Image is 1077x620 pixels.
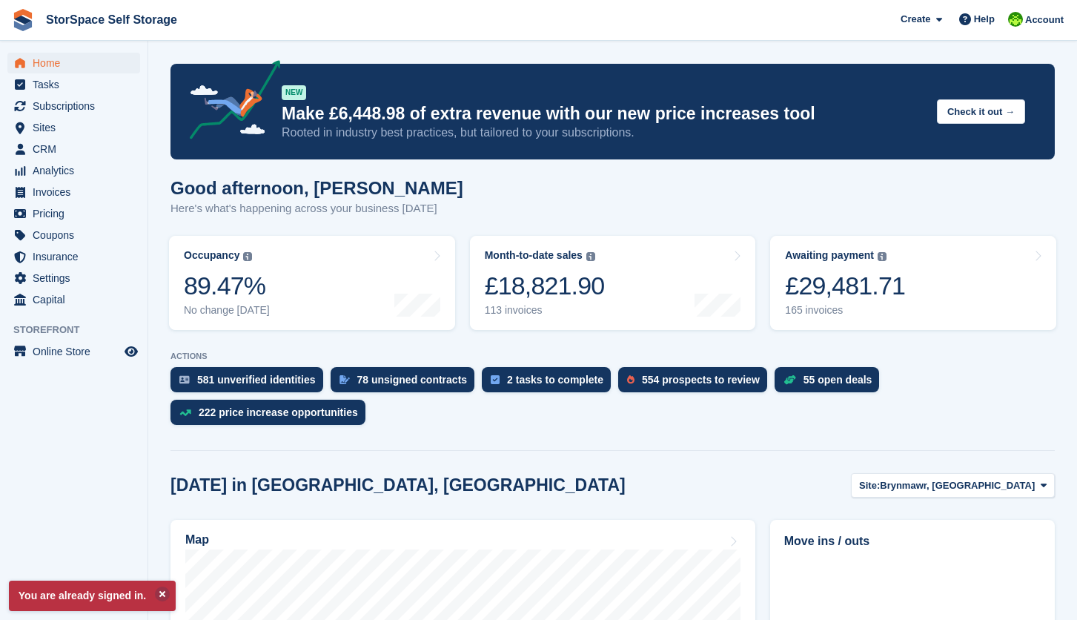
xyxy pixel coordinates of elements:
img: price-adjustments-announcement-icon-8257ccfd72463d97f412b2fc003d46551f7dbcb40ab6d574587a9cd5c0d94... [177,60,281,145]
a: Awaiting payment £29,481.71 165 invoices [770,236,1056,330]
img: icon-info-grey-7440780725fd019a000dd9b08b2336e03edf1995a4989e88bcd33f0948082b44.svg [878,252,887,261]
a: 2 tasks to complete [482,367,618,400]
p: You are already signed in. [9,581,176,611]
p: Make £6,448.98 of extra revenue with our new price increases tool [282,103,925,125]
img: contract_signature_icon-13c848040528278c33f63329250d36e43548de30e8caae1d1a13099fd9432cc5.svg [339,375,350,384]
div: No change [DATE] [184,304,270,317]
a: menu [7,246,140,267]
span: Account [1025,13,1064,27]
a: menu [7,225,140,245]
span: Storefront [13,323,148,337]
h2: [DATE] in [GEOGRAPHIC_DATA], [GEOGRAPHIC_DATA] [170,475,626,495]
a: 554 prospects to review [618,367,775,400]
div: 222 price increase opportunities [199,406,358,418]
img: icon-info-grey-7440780725fd019a000dd9b08b2336e03edf1995a4989e88bcd33f0948082b44.svg [243,252,252,261]
p: ACTIONS [170,352,1055,361]
a: menu [7,203,140,224]
a: Occupancy 89.47% No change [DATE] [169,236,455,330]
span: Pricing [33,203,122,224]
span: Insurance [33,246,122,267]
button: Check it out → [937,99,1025,124]
div: 2 tasks to complete [507,374,603,386]
img: price_increase_opportunities-93ffe204e8149a01c8c9dc8f82e8f89637d9d84a8eef4429ea346261dce0b2c0.svg [179,409,191,416]
img: paul catt [1008,12,1023,27]
div: 113 invoices [485,304,605,317]
a: StorSpace Self Storage [40,7,183,32]
a: menu [7,139,140,159]
span: Capital [33,289,122,310]
div: NEW [282,85,306,100]
span: Invoices [33,182,122,202]
a: menu [7,74,140,95]
img: prospect-51fa495bee0391a8d652442698ab0144808aea92771e9ea1ae160a38d050c398.svg [627,375,634,384]
a: menu [7,160,140,181]
a: 581 unverified identities [170,367,331,400]
div: 581 unverified identities [197,374,316,386]
img: verify_identity-adf6edd0f0f0b5bbfe63781bf79b02c33cf7c696d77639b501bdc392416b5a36.svg [179,375,190,384]
div: Occupancy [184,249,239,262]
div: 554 prospects to review [642,374,760,386]
a: Preview store [122,343,140,360]
span: Subscriptions [33,96,122,116]
span: Create [901,12,930,27]
a: menu [7,117,140,138]
div: Month-to-date sales [485,249,583,262]
a: menu [7,268,140,288]
h1: Good afternoon, [PERSON_NAME] [170,178,463,198]
p: Rooted in industry best practices, but tailored to your subscriptions. [282,125,925,141]
span: Settings [33,268,122,288]
img: task-75834270c22a3079a89374b754ae025e5fb1db73e45f91037f5363f120a921f8.svg [491,375,500,384]
img: stora-icon-8386f47178a22dfd0bd8f6a31ec36ba5ce8667c1dd55bd0f319d3a0aa187defe.svg [12,9,34,31]
a: 55 open deals [775,367,887,400]
span: Help [974,12,995,27]
a: Month-to-date sales £18,821.90 113 invoices [470,236,756,330]
h2: Map [185,533,209,547]
a: 78 unsigned contracts [331,367,483,400]
a: menu [7,341,140,362]
a: menu [7,289,140,310]
img: deal-1b604bf984904fb50ccaf53a9ad4b4a5d6e5aea283cecdc64d6e3604feb123c2.svg [783,375,796,385]
span: CRM [33,139,122,159]
div: Awaiting payment [785,249,874,262]
span: Sites [33,117,122,138]
div: 78 unsigned contracts [357,374,468,386]
img: icon-info-grey-7440780725fd019a000dd9b08b2336e03edf1995a4989e88bcd33f0948082b44.svg [586,252,595,261]
span: Online Store [33,341,122,362]
h2: Move ins / outs [784,532,1041,550]
span: Coupons [33,225,122,245]
span: Home [33,53,122,73]
a: menu [7,96,140,116]
div: 165 invoices [785,304,905,317]
div: 89.47% [184,271,270,301]
div: 55 open deals [803,374,872,386]
p: Here's what's happening across your business [DATE] [170,200,463,217]
span: Site: [859,478,880,493]
a: menu [7,53,140,73]
a: menu [7,182,140,202]
a: 222 price increase opportunities [170,400,373,432]
div: £29,481.71 [785,271,905,301]
button: Site: Brynmawr, [GEOGRAPHIC_DATA] [851,473,1055,498]
div: £18,821.90 [485,271,605,301]
span: Tasks [33,74,122,95]
span: Brynmawr, [GEOGRAPHIC_DATA] [880,478,1035,493]
span: Analytics [33,160,122,181]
